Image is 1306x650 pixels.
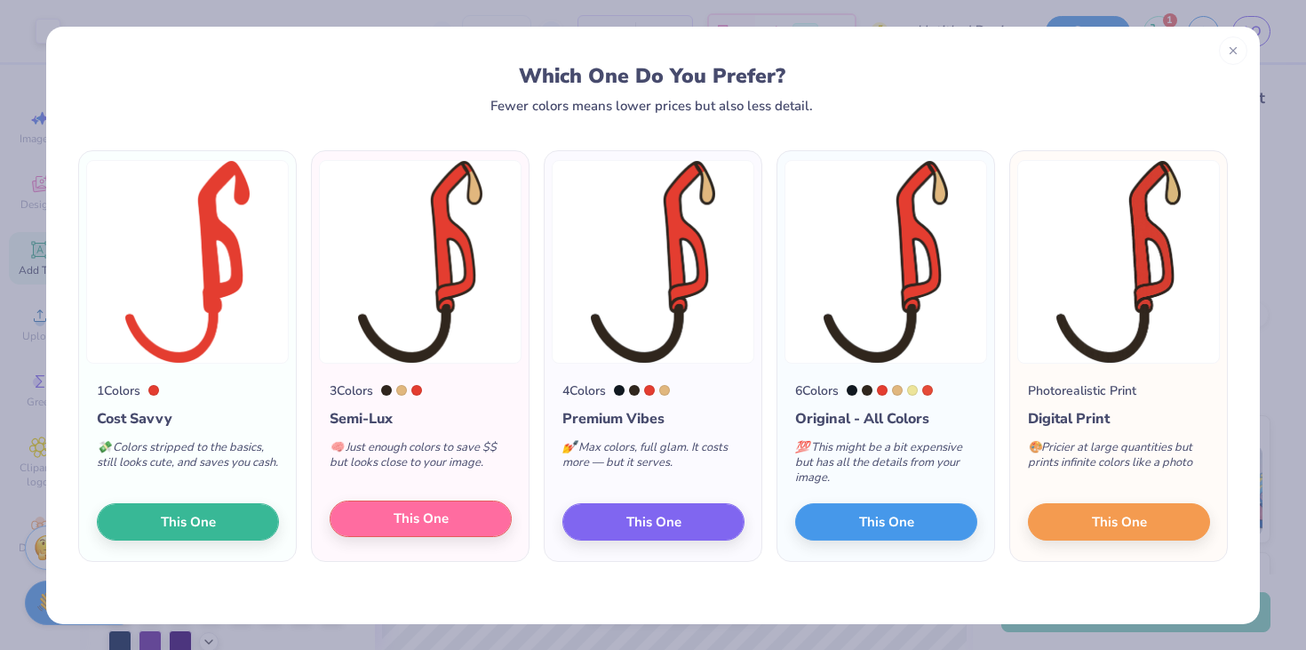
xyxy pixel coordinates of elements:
[862,385,872,396] div: Black 4 C
[148,385,159,396] div: 179 C
[614,385,625,396] div: Black 6 C
[97,429,279,488] div: Colors stripped to the basics, still looks cute, and saves you cash.
[859,511,914,532] span: This One
[795,429,977,503] div: This might be a bit expensive but has all the details from your image.
[784,160,987,364] img: 6 color option
[1028,429,1210,488] div: Pricier at large quantities but prints infinite colors like a photo
[562,503,745,541] button: This One
[795,381,839,400] div: 6 Colors
[97,408,279,429] div: Cost Savvy
[847,385,857,396] div: Black 6 C
[330,429,512,488] div: Just enough colors to save $$ but looks close to your image.
[97,439,111,455] span: 💸
[659,385,670,396] div: 7508 C
[907,385,918,396] div: 607 C
[562,408,745,429] div: Premium Vibes
[1028,381,1136,400] div: Photorealistic Print
[330,501,512,538] button: This One
[1028,439,1042,455] span: 🎨
[396,385,407,396] div: 7508 C
[795,408,977,429] div: Original - All Colors
[394,509,449,529] span: This One
[644,385,655,396] div: 179 C
[1028,503,1210,541] button: This One
[562,439,577,455] span: 💅
[552,160,754,364] img: 4 color option
[1017,160,1220,364] img: Photorealistic preview
[330,408,512,429] div: Semi-Lux
[411,385,422,396] div: 179 C
[877,385,888,396] div: 179 C
[161,511,216,532] span: This One
[330,439,344,455] span: 🧠
[1028,408,1210,429] div: Digital Print
[86,160,289,364] img: 1 color option
[381,385,392,396] div: Black 4 C
[1092,511,1147,532] span: This One
[629,385,640,396] div: Black 4 C
[95,64,1210,88] div: Which One Do You Prefer?
[795,503,977,541] button: This One
[795,439,809,455] span: 💯
[319,160,522,364] img: 3 color option
[330,381,373,400] div: 3 Colors
[922,385,933,396] div: 7417 C
[562,429,745,488] div: Max colors, full glam. It costs more — but it serves.
[490,99,813,113] div: Fewer colors means lower prices but also less detail.
[97,503,279,541] button: This One
[892,385,903,396] div: 7508 C
[562,381,606,400] div: 4 Colors
[626,511,681,532] span: This One
[97,381,140,400] div: 1 Colors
